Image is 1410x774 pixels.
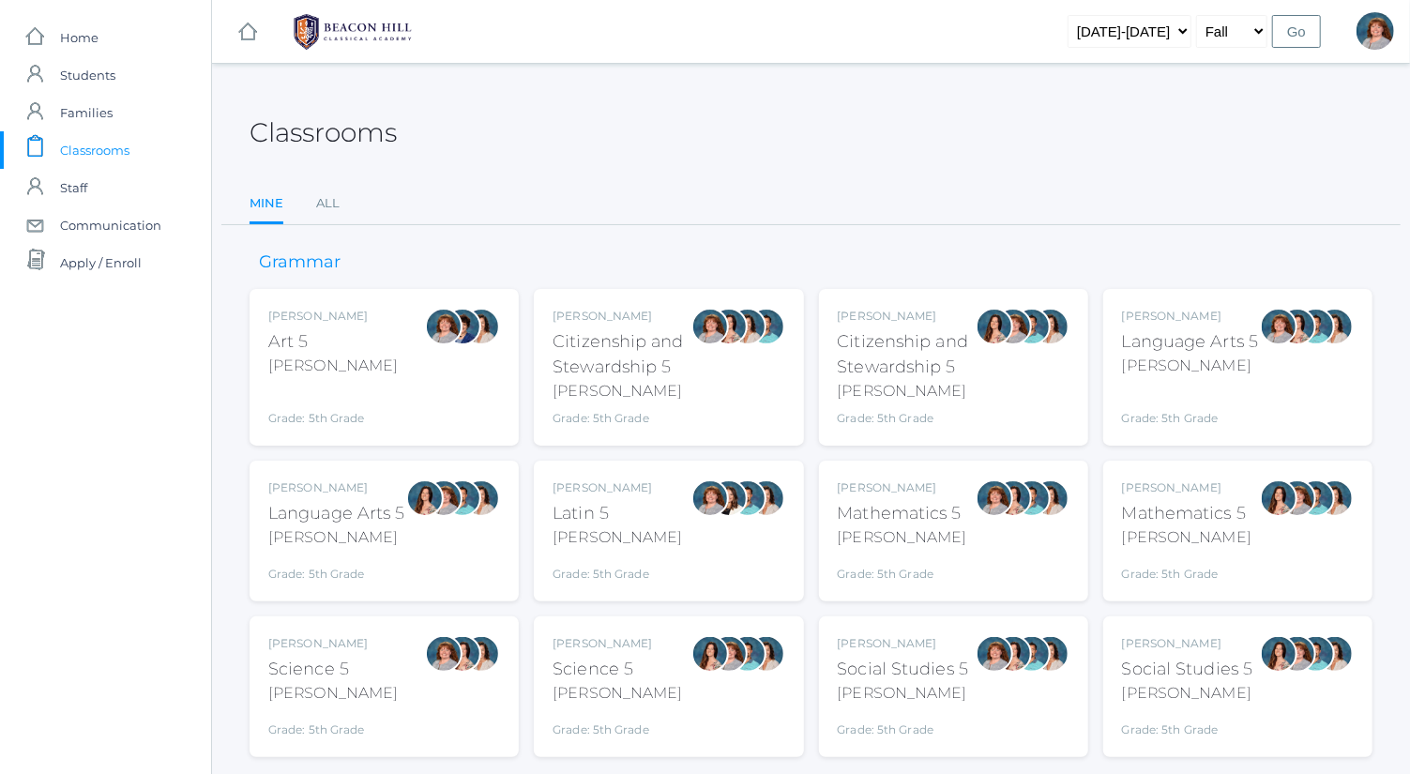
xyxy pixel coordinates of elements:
div: Sarah Bence [1279,479,1316,517]
div: Grade: 5th Grade [838,410,976,427]
div: Cari Burke [748,479,785,517]
div: Social Studies 5 [838,657,969,682]
div: Sarah Bence [425,308,462,345]
div: Grade: 5th Grade [1122,712,1253,738]
span: Staff [60,169,87,206]
div: Sarah Bence [691,479,729,517]
div: Westen Taylor [729,635,766,673]
div: [PERSON_NAME] [838,380,976,402]
a: All [316,185,340,222]
div: [PERSON_NAME] [1122,479,1251,496]
div: Science 5 [553,657,682,682]
div: [PERSON_NAME] [553,479,682,496]
div: [PERSON_NAME] [553,635,682,652]
div: [PERSON_NAME] [838,308,976,325]
div: Westen Taylor [1297,479,1335,517]
div: Rebecca Salazar [1279,308,1316,345]
div: Sarah Bence [425,635,462,673]
span: Families [60,94,113,131]
div: Rebecca Salazar [691,635,729,673]
div: Sarah Bence [710,635,748,673]
div: [PERSON_NAME] [268,682,398,705]
div: Teresa Deutsch [710,479,748,517]
span: Home [60,19,99,56]
div: [PERSON_NAME] [838,635,969,652]
div: Cari Burke [1032,308,1069,345]
div: Cari Burke [462,479,500,517]
div: Grade: 5th Grade [553,556,682,583]
div: Language Arts 5 [268,501,405,526]
div: Westen Taylor [1297,308,1335,345]
div: Cari Burke [462,635,500,673]
div: [PERSON_NAME] [268,635,398,652]
div: Grade: 5th Grade [1122,385,1259,427]
div: [PERSON_NAME] [1122,526,1251,549]
div: Westen Taylor [1013,479,1051,517]
div: Grade: 5th Grade [268,556,405,583]
div: [PERSON_NAME] [553,380,690,402]
span: Apply / Enroll [60,244,142,281]
div: Cari Burke [1032,635,1069,673]
div: Cari Burke [748,635,785,673]
div: Cari Burke [1316,308,1354,345]
div: Grade: 5th Grade [553,410,690,427]
span: Students [60,56,115,94]
div: [PERSON_NAME] [268,355,398,377]
h2: Classrooms [250,118,397,147]
div: Rebecca Salazar [710,308,748,345]
div: Rebecca Salazar [994,635,1032,673]
div: Cari Burke [462,308,500,345]
div: Citizenship and Stewardship 5 [838,329,976,380]
div: Citizenship and Stewardship 5 [553,329,690,380]
a: Mine [250,185,283,225]
div: Cari Burke [1316,635,1354,673]
div: Sarah Bence [1357,12,1394,50]
div: Carolyn Sugimoto [444,308,481,345]
div: Westen Taylor [1013,635,1051,673]
input: Go [1272,15,1321,48]
div: [PERSON_NAME] [268,308,398,325]
div: Westen Taylor [1297,635,1335,673]
div: Grade: 5th Grade [838,712,969,738]
h3: Grammar [250,253,350,272]
div: [PERSON_NAME] [1122,355,1259,377]
div: Sarah Bence [1260,308,1297,345]
div: Grade: 5th Grade [268,385,398,427]
div: Westen Taylor [748,308,785,345]
div: Rebecca Salazar [1260,479,1297,517]
div: Cari Burke [729,308,766,345]
div: Grade: 5th Grade [838,556,967,583]
div: Rebecca Salazar [1260,635,1297,673]
div: [PERSON_NAME] [838,479,967,496]
div: Mathematics 5 [1122,501,1251,526]
div: Grade: 5th Grade [268,712,398,738]
div: [PERSON_NAME] [838,526,967,549]
div: Grade: 5th Grade [1122,556,1251,583]
div: [PERSON_NAME] [553,682,682,705]
div: Art 5 [268,329,398,355]
div: [PERSON_NAME] [1122,308,1259,325]
span: Communication [60,206,161,244]
div: [PERSON_NAME] [553,526,682,549]
div: Westen Taylor [729,479,766,517]
div: Rebecca Salazar [976,308,1013,345]
div: Social Studies 5 [1122,657,1253,682]
div: Cari Burke [1032,479,1069,517]
div: Westen Taylor [444,479,481,517]
div: Science 5 [268,657,398,682]
div: Grade: 5th Grade [553,712,682,738]
img: 1_BHCALogos-05.png [282,8,423,55]
div: Sarah Bence [994,308,1032,345]
div: [PERSON_NAME] [1122,635,1253,652]
div: Latin 5 [553,501,682,526]
div: [PERSON_NAME] [553,308,690,325]
span: Classrooms [60,131,129,169]
div: Sarah Bence [1279,635,1316,673]
div: Rebecca Salazar [444,635,481,673]
div: Sarah Bence [425,479,462,517]
div: Language Arts 5 [1122,329,1259,355]
div: Mathematics 5 [838,501,967,526]
div: Sarah Bence [691,308,729,345]
div: [PERSON_NAME] [268,479,405,496]
div: Westen Taylor [1013,308,1051,345]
